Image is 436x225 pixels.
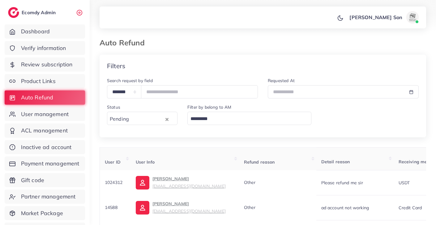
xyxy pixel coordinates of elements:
a: [PERSON_NAME][EMAIL_ADDRESS][DOMAIN_NAME] [136,175,226,190]
small: [EMAIL_ADDRESS][DOMAIN_NAME] [152,209,226,214]
span: 14588 [105,205,118,210]
span: Dashboard [21,27,50,35]
h4: Filters [107,62,125,70]
input: Search for option [188,114,303,124]
span: Other [244,205,256,210]
span: Payment management [21,160,79,168]
span: Partner management [21,193,76,201]
a: [PERSON_NAME] Sonavatar [346,11,421,23]
a: User management [5,107,85,121]
span: ACL management [21,127,68,135]
a: Review subscription [5,57,85,72]
span: Verify information [21,44,66,52]
span: Other [244,180,256,185]
div: Search for option [187,112,311,125]
span: 1024312 [105,180,122,185]
a: Inactive ad account [5,140,85,154]
span: ad account not working [321,205,369,210]
a: [PERSON_NAME][EMAIL_ADDRESS][DOMAIN_NAME] [136,200,226,215]
img: avatar [406,11,419,23]
a: Verify information [5,41,85,55]
button: Clear Selected [165,115,169,123]
a: Partner management [5,190,85,204]
img: ic-user-info.36bf1079.svg [136,201,149,215]
span: Pending [109,115,130,124]
a: Gift code [5,173,85,187]
span: Product Links [21,77,56,85]
p: USDT [399,179,410,186]
span: Review subscription [21,60,73,69]
span: User ID [105,159,121,165]
span: Gift code [21,176,44,184]
label: Status [107,104,120,110]
a: Market Package [5,206,85,220]
a: Dashboard [5,24,85,39]
p: [PERSON_NAME] Son [349,14,402,21]
div: Search for option [107,112,177,125]
img: ic-user-info.36bf1079.svg [136,176,149,190]
label: Requested At [268,77,295,84]
input: Search for option [131,114,164,124]
label: Filter by belong to AM [187,104,232,110]
p: Credit card [399,204,422,211]
span: Inactive ad account [21,143,72,151]
small: [EMAIL_ADDRESS][DOMAIN_NAME] [152,184,226,189]
a: Payment management [5,156,85,171]
p: [PERSON_NAME] [152,200,226,215]
h2: Ecomdy Admin [22,10,57,15]
span: User management [21,110,69,118]
span: Please refund me sir [321,180,363,185]
span: User Info [136,159,155,165]
a: logoEcomdy Admin [8,7,57,18]
h3: Auto Refund [100,38,150,47]
span: Market Package [21,209,63,217]
label: Search request by field [107,77,153,84]
span: Detail reason [321,159,350,165]
img: logo [8,7,19,18]
span: Auto Refund [21,94,53,102]
p: [PERSON_NAME] [152,175,226,190]
span: Refund reason [244,159,275,165]
a: Product Links [5,74,85,88]
a: ACL management [5,123,85,138]
a: Auto Refund [5,90,85,105]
